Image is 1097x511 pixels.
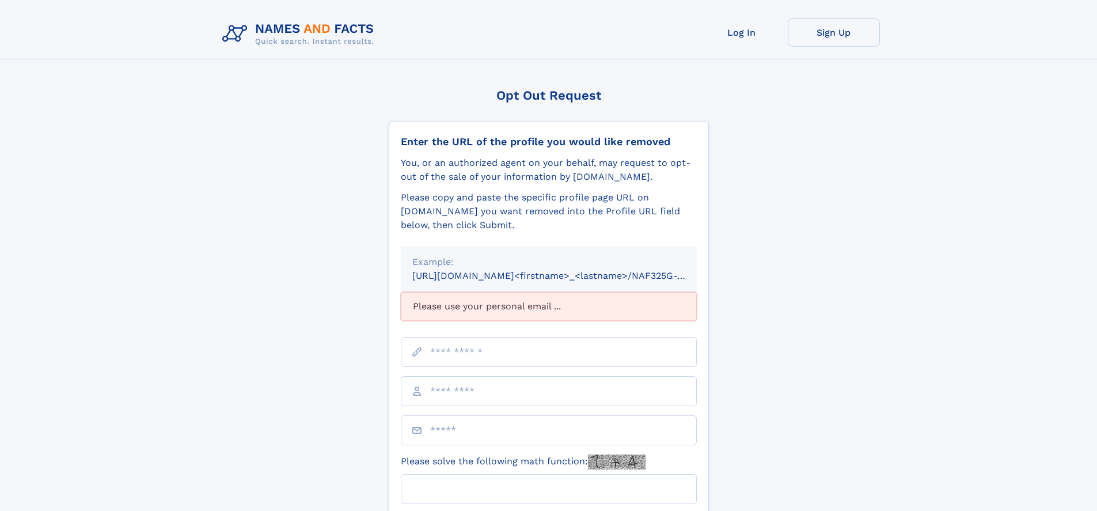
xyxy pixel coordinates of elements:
small: [URL][DOMAIN_NAME]<firstname>_<lastname>/NAF325G-xxxxxxxx [412,270,719,281]
div: Example: [412,255,685,269]
div: Enter the URL of the profile you would like removed [401,135,697,148]
div: Please use your personal email ... [401,292,697,321]
div: Please copy and paste the specific profile page URL on [DOMAIN_NAME] you want removed into the Pr... [401,191,697,232]
div: Opt Out Request [389,88,709,103]
a: Sign Up [788,18,880,47]
label: Please solve the following math function: [401,455,646,470]
a: Log In [696,18,788,47]
div: You, or an authorized agent on your behalf, may request to opt-out of the sale of your informatio... [401,156,697,184]
img: Logo Names and Facts [218,18,384,50]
